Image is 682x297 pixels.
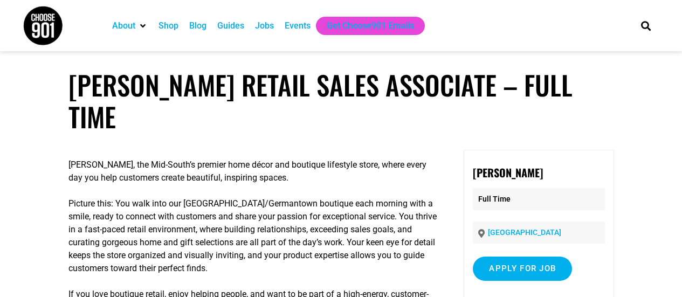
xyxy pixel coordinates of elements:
[112,19,135,32] a: About
[68,197,437,275] p: Picture this: You walk into our [GEOGRAPHIC_DATA]/Germantown boutique each morning with a smile, ...
[68,69,614,133] h1: [PERSON_NAME] Retail Sales Associate – Full Time
[473,164,543,181] strong: [PERSON_NAME]
[107,17,622,35] nav: Main nav
[285,19,311,32] a: Events
[473,257,572,281] input: Apply for job
[107,17,153,35] div: About
[217,19,244,32] a: Guides
[255,19,274,32] a: Jobs
[473,188,604,210] p: Full Time
[189,19,206,32] a: Blog
[68,158,437,184] p: [PERSON_NAME], the Mid-South’s premier home décor and boutique lifestyle store, where every day y...
[637,17,655,34] div: Search
[159,19,178,32] a: Shop
[327,19,414,32] a: Get Choose901 Emails
[488,228,561,237] a: [GEOGRAPHIC_DATA]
